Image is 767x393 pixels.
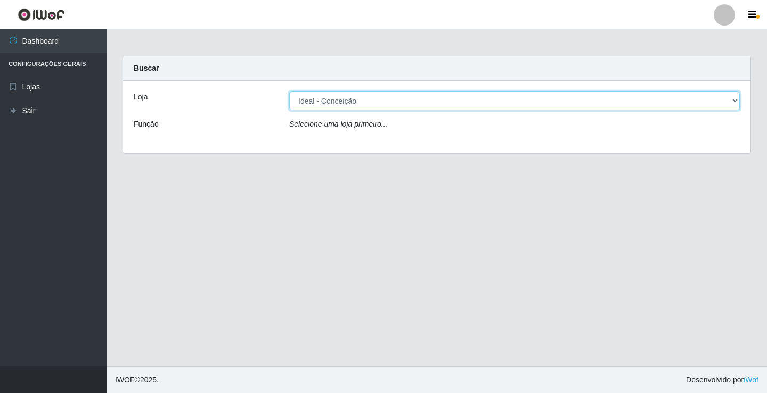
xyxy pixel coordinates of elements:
[686,374,758,386] span: Desenvolvido por
[115,374,159,386] span: © 2025 .
[289,120,387,128] i: Selecione uma loja primeiro...
[115,375,135,384] span: IWOF
[18,8,65,21] img: CoreUI Logo
[134,64,159,72] strong: Buscar
[134,119,159,130] label: Função
[744,375,758,384] a: iWof
[134,91,148,103] label: Loja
